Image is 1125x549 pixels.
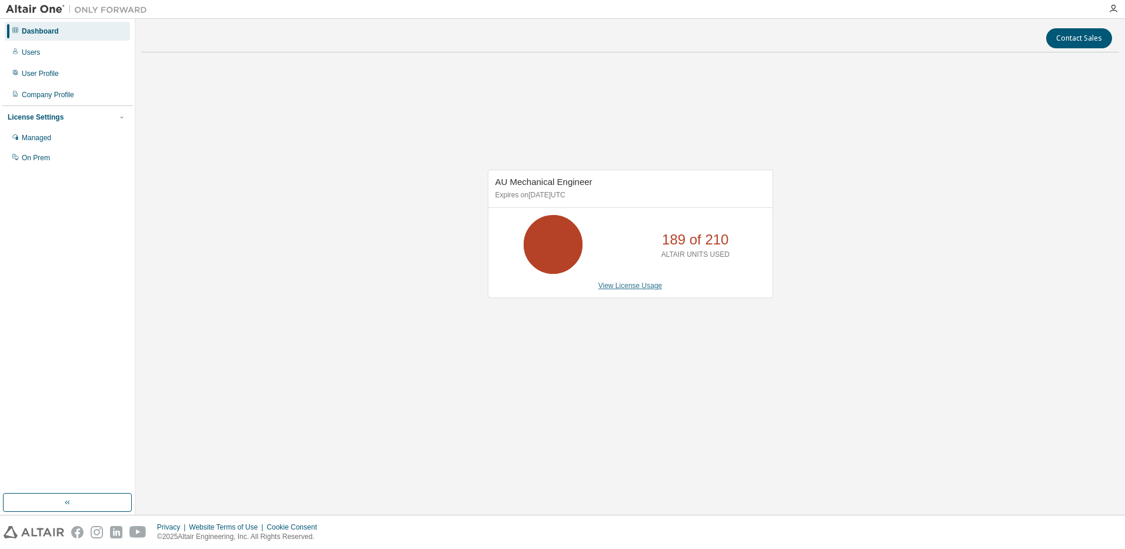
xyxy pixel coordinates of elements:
a: View License Usage [598,282,663,290]
p: ALTAIR UNITS USED [661,250,730,260]
p: © 2025 Altair Engineering, Inc. All Rights Reserved. [157,532,324,542]
div: Users [22,48,40,57]
img: youtube.svg [129,526,147,538]
p: 189 of 210 [662,230,728,250]
div: User Profile [22,69,59,78]
div: Cookie Consent [267,522,324,532]
button: Contact Sales [1046,28,1112,48]
div: On Prem [22,153,50,163]
img: Altair One [6,4,153,15]
div: Managed [22,133,51,143]
div: Company Profile [22,90,74,100]
div: Website Terms of Use [189,522,267,532]
img: facebook.svg [71,526,84,538]
span: AU Mechanical Engineer [495,177,593,187]
div: License Settings [8,113,64,122]
img: linkedin.svg [110,526,122,538]
div: Privacy [157,522,189,532]
img: instagram.svg [91,526,103,538]
p: Expires on [DATE] UTC [495,190,763,200]
div: Dashboard [22,27,59,36]
img: altair_logo.svg [4,526,64,538]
